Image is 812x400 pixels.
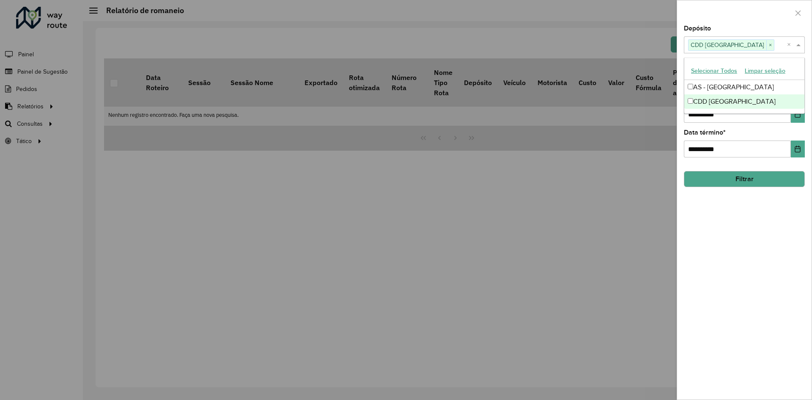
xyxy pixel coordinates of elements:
[684,171,805,187] button: Filtrar
[684,127,726,138] label: Data término
[791,106,805,123] button: Choose Date
[684,23,711,33] label: Depósito
[689,40,766,50] span: CDD [GEOGRAPHIC_DATA]
[687,64,741,77] button: Selecionar Todos
[791,141,805,157] button: Choose Date
[684,94,804,109] div: CDD [GEOGRAPHIC_DATA]
[684,58,805,114] ng-dropdown-panel: Options list
[766,40,774,50] span: ×
[787,40,794,50] span: Clear all
[684,80,804,94] div: AS - [GEOGRAPHIC_DATA]
[741,64,789,77] button: Limpar seleção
